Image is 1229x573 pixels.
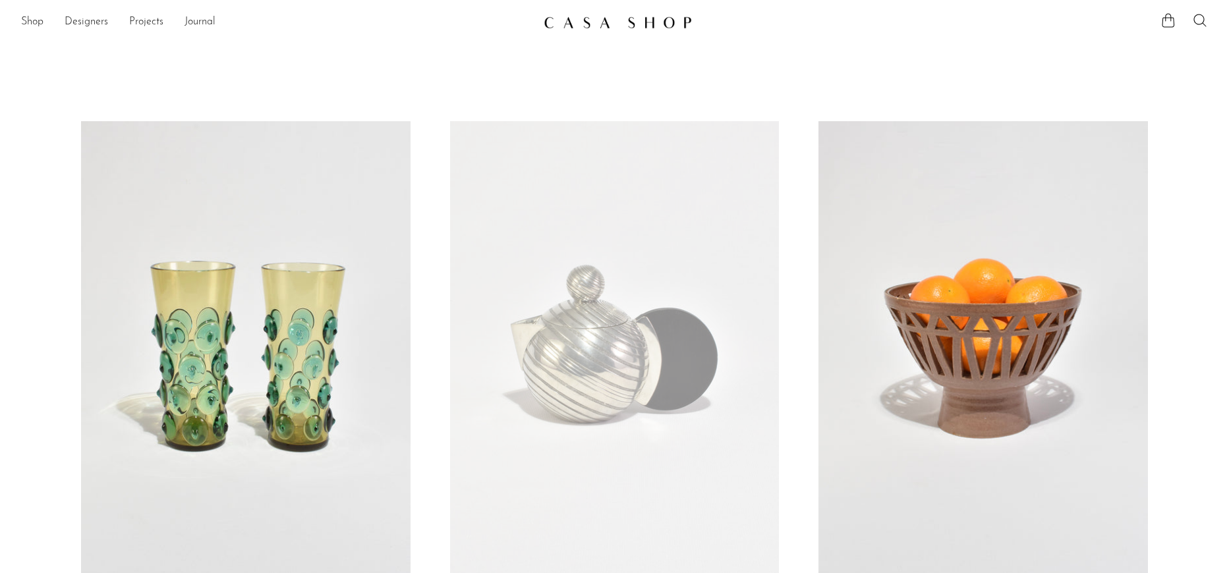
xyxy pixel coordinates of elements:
[21,14,43,31] a: Shop
[185,14,215,31] a: Journal
[21,11,533,34] nav: Desktop navigation
[65,14,108,31] a: Designers
[21,11,533,34] ul: NEW HEADER MENU
[129,14,163,31] a: Projects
